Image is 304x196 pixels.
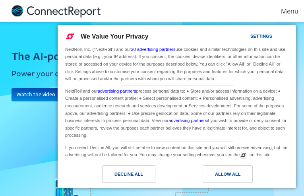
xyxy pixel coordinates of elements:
a: advertising partners [98,89,136,93]
a: 20 advertising partners [131,47,176,52]
a: Allow All [177,165,291,187]
div: Menu [270,6,298,16]
div: NextRoll, Inc. ("NextRoll") and our use cookies and similar technologies on this site and use per... [64,45,290,83]
span: We Value Your Privacy [81,33,149,40]
div: Allow All [215,170,240,179]
div: If you select Decline All, you will still be able to view content on this site and you will still... [64,142,290,159]
h1: The AI-powered document automation engine [12,48,241,64]
div: Settings [250,32,272,41]
div: NextRoll and our process personal data to: ● Store and/or access information on a device; ● Creat... [64,85,290,140]
a: advertising partners [168,118,207,123]
a: Watch the video [12,88,66,101]
div: Decline All [114,170,143,179]
a: Settings [236,30,256,45]
button: Watch the video [12,88,60,101]
a: Decline All [62,165,177,187]
h2: Power your documents with data at enterprise scale with ConnectReport [12,68,270,80]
